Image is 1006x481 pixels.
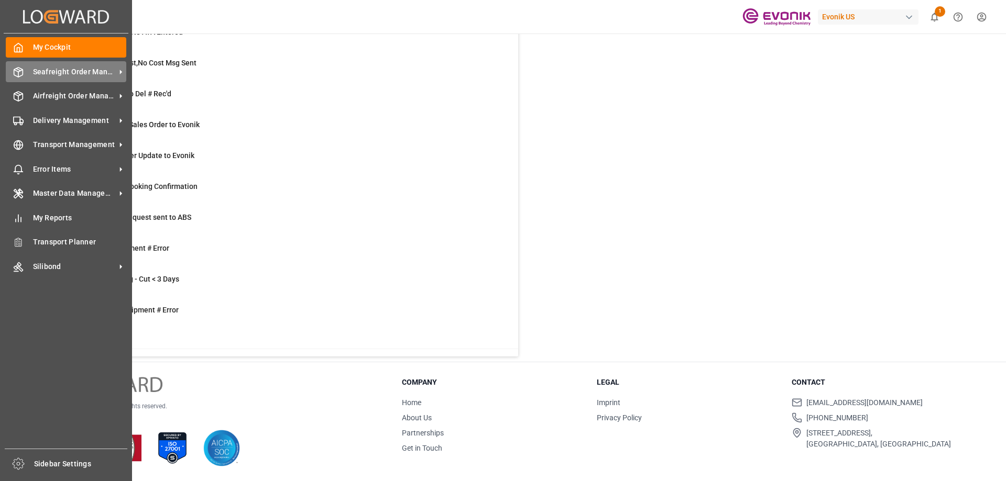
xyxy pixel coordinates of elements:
[597,398,620,407] a: Imprint
[80,59,196,67] span: ETD>3 Days Past,No Cost Msg Sent
[34,458,128,469] span: Sidebar Settings
[946,5,970,29] button: Help Center
[54,119,505,141] a: 2Error on Initial Sales Order to EvonikShipment
[33,237,127,248] span: Transport Planner
[54,88,505,110] a: 3ETD < 3 Days,No Del # Rec'dShipment
[203,430,240,466] img: AICPA SOC
[402,444,442,452] a: Get in Touch
[806,397,923,408] span: [EMAIL_ADDRESS][DOMAIN_NAME]
[33,261,116,272] span: Silibond
[806,412,868,423] span: [PHONE_NUMBER]
[54,58,505,80] a: 20ETD>3 Days Past,No Cost Msg SentShipment
[33,139,116,150] span: Transport Management
[80,213,191,221] span: Pending Bkg Request sent to ABS
[818,9,918,25] div: Evonik US
[6,207,126,228] a: My Reports
[33,164,116,175] span: Error Items
[80,182,198,191] span: ABS: Missing Booking Confirmation
[402,413,432,422] a: About Us
[33,115,116,126] span: Delivery Management
[80,120,200,129] span: Error on Initial Sales Order to Evonik
[806,428,951,450] span: [STREET_ADDRESS], [GEOGRAPHIC_DATA], [GEOGRAPHIC_DATA]
[935,6,945,17] span: 1
[6,232,126,252] a: Transport Planner
[402,429,444,437] a: Partnerships
[33,42,127,53] span: My Cockpit
[54,212,505,234] a: 1Pending Bkg Request sent to ABSShipment
[54,181,505,203] a: 30ABS: Missing Booking ConfirmationShipment
[742,8,811,26] img: Evonik-brand-mark-Deep-Purple-RGB.jpeg_1700498283.jpeg
[402,398,421,407] a: Home
[33,212,127,223] span: My Reports
[402,377,584,388] h3: Company
[597,413,642,422] a: Privacy Policy
[33,91,116,102] span: Airfreight Order Management
[68,401,376,411] p: © 2025 Logward. All rights reserved.
[54,305,505,327] a: 0TU : Pre-Leg Shipment # ErrorTransport Unit
[80,151,194,160] span: Error Sales Order Update to Evonik
[54,274,505,296] a: 23TU: PGI Missing - Cut < 3 DaysTransport Unit
[154,430,191,466] img: ISO 27001 Certification
[792,377,974,388] h3: Contact
[6,37,126,58] a: My Cockpit
[54,27,505,49] a: 3ETA > 10 Days , No ATA EnteredShipment
[68,411,376,420] p: Version [DATE]
[818,7,923,27] button: Evonik US
[33,188,116,199] span: Master Data Management
[54,243,505,265] a: 0Main-Leg Shipment # ErrorShipment
[54,150,505,172] a: 0Error Sales Order Update to EvonikShipment
[597,377,779,388] h3: Legal
[923,5,946,29] button: show 1 new notifications
[33,66,116,77] span: Seafreight Order Management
